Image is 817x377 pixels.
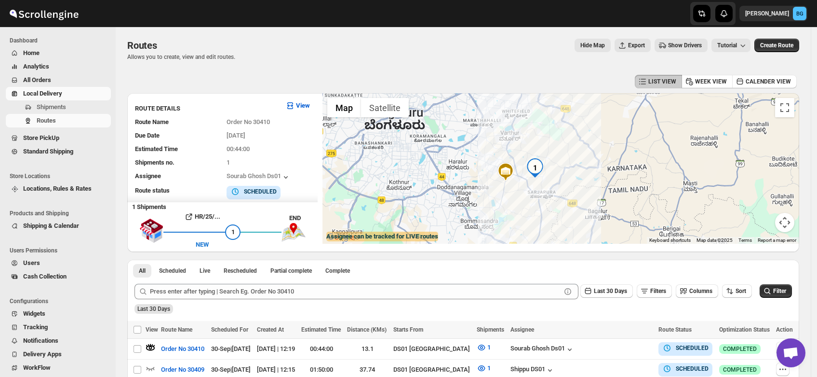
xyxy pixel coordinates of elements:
[37,103,66,111] span: Shipments
[133,264,151,278] button: All routes
[257,326,284,333] span: Created At
[137,306,170,312] span: Last 30 Days
[736,288,746,294] span: Sort
[150,284,561,299] input: Press enter after typing | Search Eg. Order No 30410
[525,158,545,178] div: 1
[135,159,174,166] span: Shipments no.
[127,53,235,61] p: Allows you to create, view and edit routes.
[325,231,357,244] a: Open this area in Google Maps (opens a new window)
[135,187,170,194] span: Route status
[6,270,111,283] button: Cash Collection
[6,46,111,60] button: Home
[301,344,341,354] div: 00:44:00
[6,361,111,375] button: WorkFlow
[635,75,682,88] button: LIST VIEW
[662,343,709,353] button: SCHEDULED
[6,182,111,195] button: Locations, Rules & Rates
[23,273,67,280] span: Cash Collection
[471,340,496,355] button: 1
[227,132,245,139] span: [DATE]
[682,75,733,88] button: WEEK VIEW
[135,118,169,126] span: Route Name
[739,6,807,21] button: User menu
[658,326,692,333] span: Route Status
[580,284,633,298] button: Last 30 Days
[10,37,111,44] span: Dashboard
[6,307,111,321] button: Widgets
[6,256,111,270] button: Users
[594,288,627,294] span: Last 30 Days
[793,7,806,20] span: Brajesh Giri
[471,361,496,376] button: 1
[163,209,241,224] button: HR/25/...
[161,326,192,333] span: Route Name
[135,172,161,180] span: Assignee
[280,98,316,113] button: View
[270,267,312,275] span: Partial complete
[139,267,146,275] span: All
[325,231,357,244] img: Google
[195,213,220,220] b: HR/25/...
[754,39,799,52] button: Create Route
[361,98,409,117] button: Show satellite imagery
[796,11,804,17] text: BG
[6,114,111,127] button: Routes
[6,219,111,233] button: Shipping & Calendar
[244,188,277,195] b: SCHEDULED
[211,345,251,352] span: 30-Sep | [DATE]
[487,364,491,372] span: 1
[10,172,111,180] span: Store Locations
[723,345,757,353] span: COMPLETED
[211,366,251,373] span: 30-Sep | [DATE]
[127,40,157,51] span: Routes
[289,213,318,223] div: END
[6,334,111,348] button: Notifications
[227,118,270,126] span: Order No 30410
[510,365,555,375] div: Shippu DS01
[758,237,796,243] a: Report a map error
[6,60,111,73] button: Analytics
[159,267,186,275] span: Scheduled
[23,222,79,229] span: Shipping & Calendar
[23,310,45,317] span: Widgets
[281,223,306,241] img: trip_end.png
[649,237,691,244] button: Keyboard shortcuts
[777,338,805,367] div: Open chat
[23,364,51,371] span: WorkFlow
[676,365,709,372] b: SCHEDULED
[301,326,341,333] span: Estimated Time
[296,102,310,109] b: View
[23,185,92,192] span: Locations, Rules & Rates
[257,344,295,354] div: [DATE] | 12:19
[10,247,111,254] span: Users Permissions
[23,76,51,84] span: All Orders
[155,341,210,357] button: Order No 30410
[637,284,672,298] button: Filters
[23,337,58,344] span: Notifications
[510,326,534,333] span: Assignee
[696,237,733,243] span: Map data ©2025
[227,172,291,182] button: Sourab Ghosh Ds01
[650,288,666,294] span: Filters
[127,198,166,210] b: 1 Shipments
[347,344,387,354] div: 13.1
[6,73,111,87] button: All Orders
[738,237,752,243] a: Terms (opens in new tab)
[717,42,737,49] span: Tutorial
[6,321,111,334] button: Tracking
[628,42,645,49] span: Export
[732,75,797,88] button: CALENDER VIEW
[326,232,438,241] label: Assignee can be tracked for LIVE routes
[662,364,709,374] button: SCHEDULED
[6,348,111,361] button: Delivery Apps
[6,100,111,114] button: Shipments
[723,366,757,374] span: COMPLETED
[161,365,204,375] span: Order No 30409
[775,98,794,117] button: Toggle fullscreen view
[10,297,111,305] span: Configurations
[23,148,73,155] span: Standard Shipping
[775,213,794,232] button: Map camera controls
[580,42,605,49] span: Hide Map
[393,344,471,354] div: DS01 [GEOGRAPHIC_DATA]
